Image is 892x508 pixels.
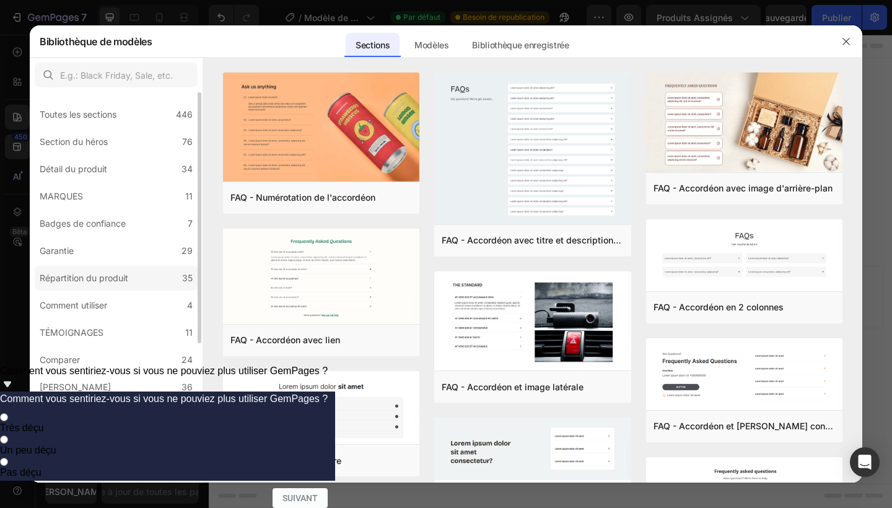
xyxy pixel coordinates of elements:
div: 34 [181,162,193,177]
div: Comment utiliser [40,298,107,313]
div: 7 [188,216,193,231]
div: Choisissez des modèles [160,273,261,286]
div: 35 [182,271,193,286]
div: FAQ - Accordéon et [PERSON_NAME] contactez-nous [654,419,835,434]
div: FAQ - Accordéon avec image d'arrière-plan [654,181,833,196]
span: Inspiré par les experts CRO [162,288,257,299]
span: Ajouter une section [328,245,416,258]
div: FAQ - Accordéon en 2 colonnes [654,300,784,315]
div: Toutes les sections [40,107,116,122]
div: Répartition du produit [40,271,128,286]
div: Modèles [404,33,459,58]
div: 446 [176,107,193,122]
div: FAQ - Accordéon avec lien [230,333,340,348]
div: FAQ - Accordéon et image latérale [442,380,584,395]
img: fa3.png [223,72,419,184]
img: faqa.png [646,219,842,288]
div: Badges de confiance [40,216,126,231]
div: Générer une mise en page [276,273,384,286]
div: Sections [346,33,400,58]
div: FAQ - Numérotation de l'accordéon [230,190,375,205]
div: Messenger d'interphone ouvert [850,447,880,477]
img: faqa2.png [223,229,419,326]
div: 24 [181,353,193,367]
div: 29 [181,243,193,258]
div: 11 [185,189,193,204]
div: Section du héros [40,134,108,149]
div: MARQUES [40,189,83,204]
div: 11 [185,325,193,340]
input: E.g.: Black Friday, Sale, etc. [35,63,198,87]
div: Garantie [40,243,74,258]
div: Comparer [40,353,80,367]
div: TÉMOIGNAGES [40,325,103,340]
div: FAQ - Accordéon avec titre et description du côté [442,233,623,248]
img: fa2.png [434,72,631,227]
img: fa1.png [646,72,842,175]
div: Ajouter une section vide [441,273,541,286]
div: 76 [182,134,193,149]
span: à partir de l'URL ou de l'image [276,288,382,299]
h2: Bibliothèque de modèles [40,25,152,58]
img: faqa3.png [434,271,631,374]
span: puis faites [PERSON_NAME] et déposez les éléments [399,288,582,299]
img: faqa4.png [646,338,842,411]
img: faqa6.png [434,418,631,480]
div: Détail du produit [40,162,107,177]
div: 4 [187,298,193,313]
div: Bibliothèque enregistrée [462,33,579,58]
